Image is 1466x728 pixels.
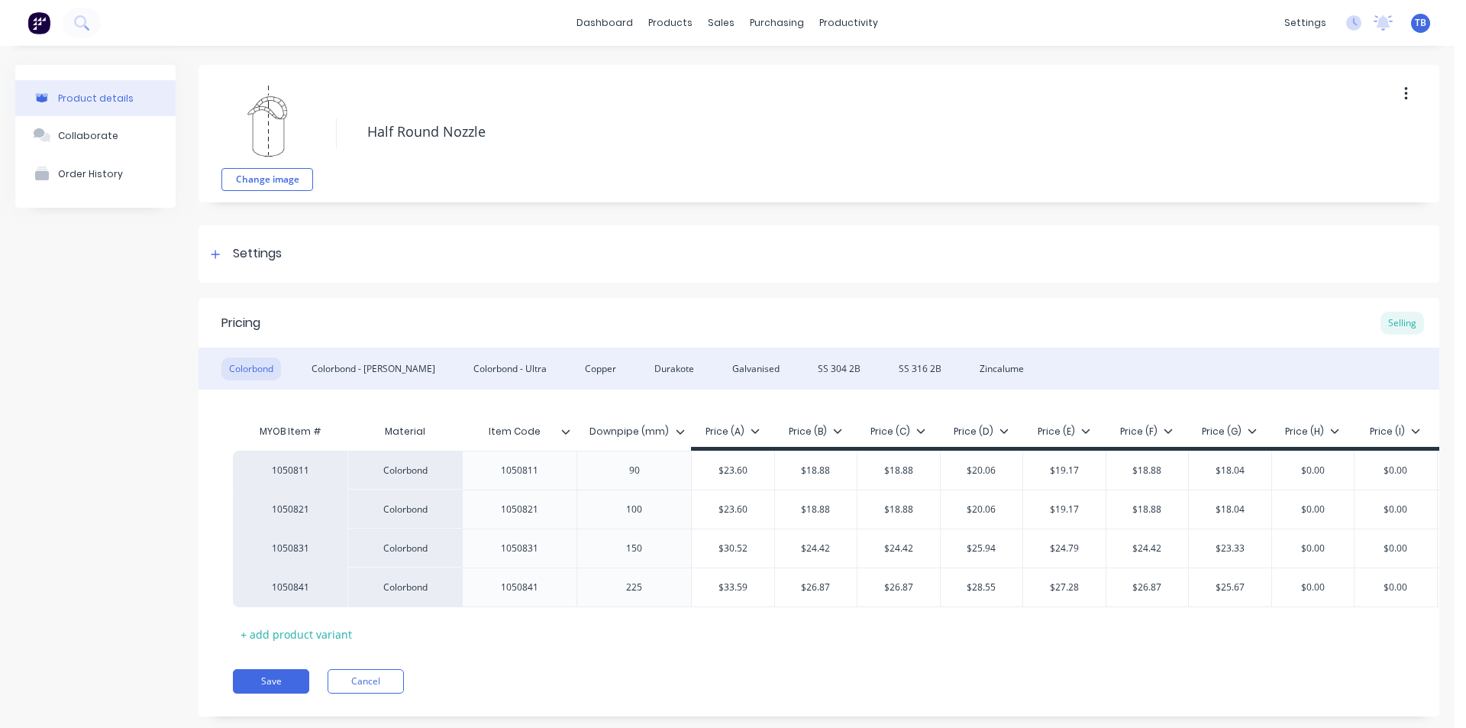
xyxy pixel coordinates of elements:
[482,578,558,597] div: 1050841
[233,623,360,646] div: + add product variant
[1355,490,1437,529] div: $0.00
[248,542,332,555] div: 1050831
[233,244,282,264] div: Settings
[347,490,462,529] div: Colorbond
[870,425,925,438] div: Price (C)
[1370,425,1420,438] div: Price (I)
[1106,529,1189,568] div: $24.42
[1272,451,1355,490] div: $0.00
[596,539,673,558] div: 150
[692,568,774,607] div: $33.59
[15,80,176,116] button: Product details
[596,578,673,597] div: 225
[15,116,176,154] button: Collaborate
[304,358,443,380] div: Colorbond - [PERSON_NAME]
[58,130,118,141] div: Collaborate
[1272,490,1355,529] div: $0.00
[569,11,641,34] a: dashboard
[1023,568,1106,607] div: $27.28
[1202,425,1257,438] div: Price (G)
[577,358,624,380] div: Copper
[328,669,404,694] button: Cancel
[775,451,857,490] div: $18.88
[725,358,787,380] div: Galvanised
[941,568,1023,607] div: $28.55
[248,581,332,594] div: 1050841
[692,490,774,529] div: $23.60
[1106,568,1189,607] div: $26.87
[248,464,332,477] div: 1050811
[221,168,313,191] button: Change image
[812,11,886,34] div: productivity
[1272,529,1355,568] div: $0.00
[347,529,462,568] div: Colorbond
[15,154,176,193] button: Order History
[596,461,673,480] div: 90
[1106,451,1189,490] div: $18.88
[347,416,462,447] div: Material
[462,416,576,447] div: Item Code
[466,358,554,380] div: Colorbond - Ultra
[1380,312,1424,335] div: Selling
[1023,490,1106,529] div: $19.17
[954,425,1009,438] div: Price (D)
[233,416,347,447] div: MYOB Item #
[1189,451,1271,490] div: $18.04
[221,358,281,380] div: Colorbond
[1038,425,1090,438] div: Price (E)
[775,529,857,568] div: $24.42
[1189,490,1271,529] div: $18.04
[692,451,774,490] div: $23.60
[891,358,949,380] div: SS 316 2B
[706,425,760,438] div: Price (A)
[692,529,774,568] div: $30.52
[857,490,940,529] div: $18.88
[941,490,1023,529] div: $20.06
[482,461,558,480] div: 1050811
[972,358,1032,380] div: Zincalume
[221,314,260,332] div: Pricing
[647,358,702,380] div: Durakote
[1277,11,1334,34] div: settings
[1189,568,1271,607] div: $25.67
[641,11,700,34] div: products
[941,529,1023,568] div: $25.94
[462,413,567,451] div: Item Code
[857,529,940,568] div: $24.42
[789,425,842,438] div: Price (B)
[596,500,673,519] div: 100
[1415,16,1426,30] span: TB
[1285,425,1339,438] div: Price (H)
[1189,529,1271,568] div: $23.33
[360,114,1316,150] textarea: Half Round Nozzle
[27,11,50,34] img: Factory
[482,539,558,558] div: 1050831
[58,92,134,104] div: Product details
[1023,451,1106,490] div: $19.17
[700,11,742,34] div: sales
[775,568,857,607] div: $26.87
[248,503,332,516] div: 1050821
[742,11,812,34] div: purchasing
[775,490,857,529] div: $18.88
[1023,529,1106,568] div: $24.79
[576,413,682,451] div: Downpipe (mm)
[1355,529,1437,568] div: $0.00
[482,500,558,519] div: 1050821
[857,451,940,490] div: $18.88
[233,669,309,694] button: Save
[347,568,462,607] div: Colorbond
[347,451,462,490] div: Colorbond
[941,451,1023,490] div: $20.06
[1272,568,1355,607] div: $0.00
[1120,425,1173,438] div: Price (F)
[1355,568,1437,607] div: $0.00
[857,568,940,607] div: $26.87
[221,76,313,191] div: fileChange image
[58,168,123,180] div: Order History
[229,84,305,160] img: file
[1106,490,1189,529] div: $18.88
[1355,451,1437,490] div: $0.00
[576,416,691,447] div: Downpipe (mm)
[810,358,868,380] div: SS 304 2B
